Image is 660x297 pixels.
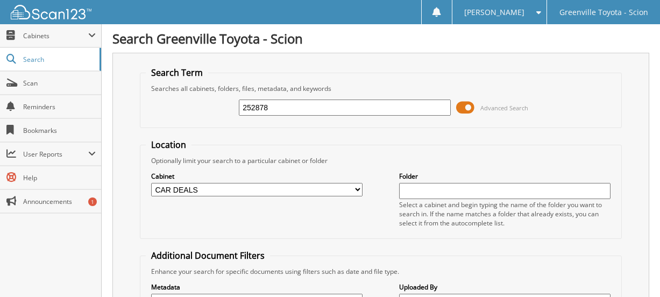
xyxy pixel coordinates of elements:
span: Announcements [23,197,96,206]
div: Optionally limit your search to a particular cabinet or folder [146,156,616,165]
img: scan123-logo-white.svg [11,5,91,19]
label: Folder [399,172,611,181]
div: Select a cabinet and begin typing the name of the folder you want to search in. If the name match... [399,200,611,228]
legend: Additional Document Filters [146,250,270,261]
span: Greenville Toyota - Scion [559,9,648,16]
div: Searches all cabinets, folders, files, metadata, and keywords [146,84,616,93]
span: [PERSON_NAME] [464,9,524,16]
span: Bookmarks [23,126,96,135]
span: Scan [23,79,96,88]
span: Cabinets [23,31,88,40]
legend: Location [146,139,191,151]
label: Uploaded By [399,282,611,292]
span: Reminders [23,102,96,111]
h1: Search Greenville Toyota - Scion [112,30,649,47]
label: Metadata [151,282,363,292]
div: Enhance your search for specific documents using filters such as date and file type. [146,267,616,276]
span: Help [23,173,96,182]
span: Search [23,55,94,64]
span: Advanced Search [480,104,528,112]
label: Cabinet [151,172,363,181]
span: User Reports [23,150,88,159]
div: 1 [88,197,97,206]
legend: Search Term [146,67,208,79]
